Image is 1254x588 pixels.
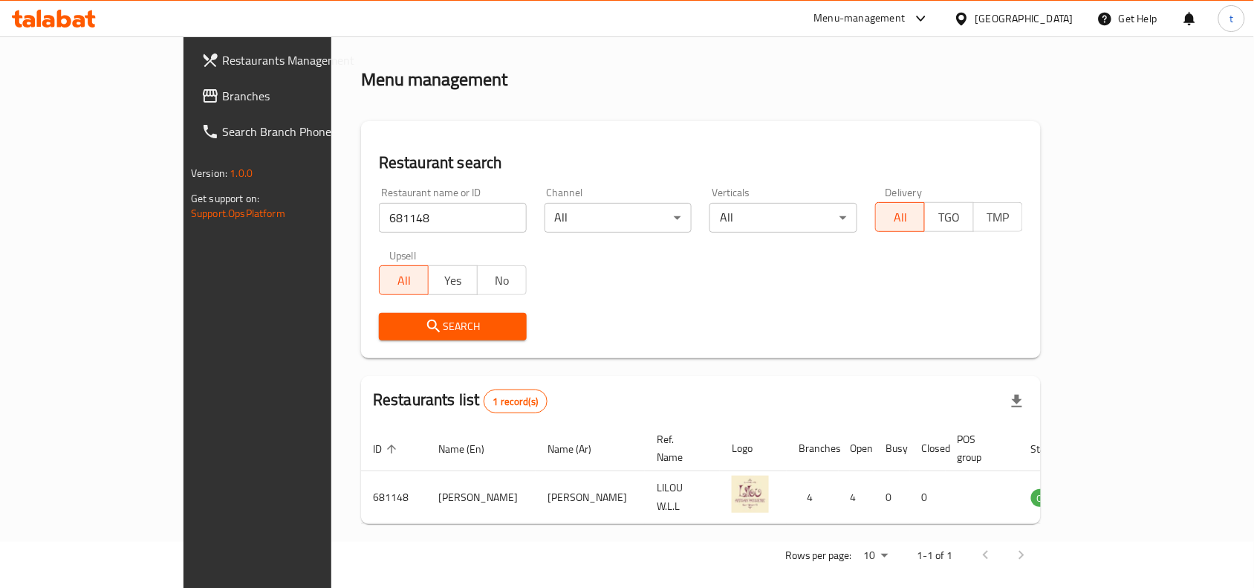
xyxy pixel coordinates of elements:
[1229,10,1233,27] span: t
[814,10,906,28] div: Menu-management
[1031,489,1068,507] div: OPEN
[975,10,1073,27] div: [GEOGRAPHIC_DATA]
[391,317,515,336] span: Search
[910,471,946,524] td: 0
[484,390,548,413] div: Total records count
[858,545,894,567] div: Rows per page:
[477,265,527,295] button: No
[839,471,874,524] td: 4
[720,426,787,471] th: Logo
[958,430,1001,466] span: POS group
[426,471,536,524] td: [PERSON_NAME]
[373,389,548,413] h2: Restaurants list
[222,51,381,69] span: Restaurants Management
[438,440,504,458] span: Name (En)
[1031,490,1068,507] span: OPEN
[361,471,426,524] td: 681148
[1031,440,1079,458] span: Status
[373,440,401,458] span: ID
[189,78,393,114] a: Branches
[415,20,420,38] li: /
[924,202,974,232] button: TGO
[379,152,1023,174] h2: Restaurant search
[882,207,919,228] span: All
[379,313,527,340] button: Search
[999,384,1035,419] div: Export file
[484,395,548,409] span: 1 record(s)
[189,114,393,149] a: Search Branch Phone
[785,546,852,565] p: Rows per page:
[787,471,839,524] td: 4
[657,430,702,466] span: Ref. Name
[886,187,923,198] label: Delivery
[386,270,423,291] span: All
[839,426,874,471] th: Open
[189,42,393,78] a: Restaurants Management
[874,426,910,471] th: Busy
[931,207,968,228] span: TGO
[645,471,720,524] td: LILOU W.L.L
[361,68,507,91] h2: Menu management
[536,471,645,524] td: [PERSON_NAME]
[379,203,527,233] input: Search for restaurant name or ID..
[787,426,839,471] th: Branches
[548,440,611,458] span: Name (Ar)
[222,123,381,140] span: Search Branch Phone
[435,270,472,291] span: Yes
[428,265,478,295] button: Yes
[917,546,953,565] p: 1-1 of 1
[191,204,285,223] a: Support.OpsPlatform
[222,87,381,105] span: Branches
[484,270,521,291] span: No
[980,207,1017,228] span: TMP
[361,426,1149,524] table: enhanced table
[191,189,259,208] span: Get support on:
[709,203,857,233] div: All
[973,202,1023,232] button: TMP
[426,20,524,38] span: Menu management
[910,426,946,471] th: Closed
[545,203,692,233] div: All
[875,202,925,232] button: All
[379,265,429,295] button: All
[389,251,417,261] label: Upsell
[874,471,910,524] td: 0
[732,476,769,513] img: Lilou Artisan Patisserie
[230,164,253,183] span: 1.0.0
[191,164,227,183] span: Version:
